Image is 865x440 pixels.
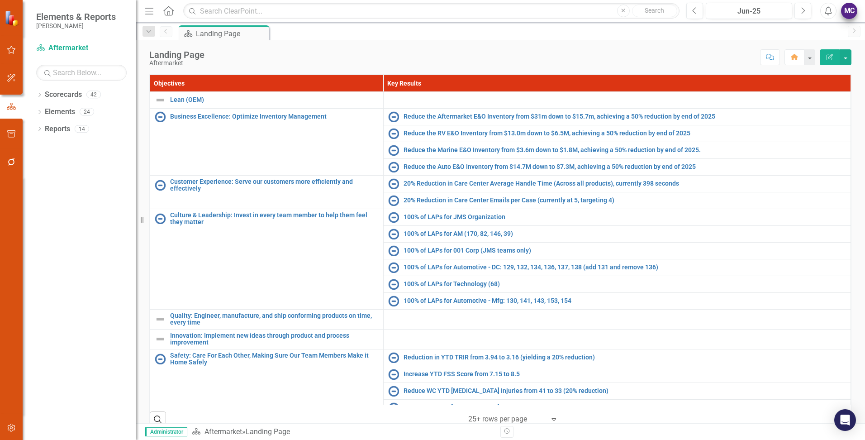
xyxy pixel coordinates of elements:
div: 24 [80,108,94,116]
img: Not Started [388,162,399,172]
a: Reports [45,124,70,134]
td: Double-Click to Edit Right Click for Context Menu [383,226,851,243]
a: Reduction in YTD TRIR from 3.94 to 3.16 (yielding a 20% reduction) [404,354,846,361]
td: Double-Click to Edit Right Click for Context Menu [150,176,384,209]
div: Landing Page [246,427,290,436]
a: 100% of LAPs for AM (170, 82, 146, 39) [404,230,846,237]
img: Not Started [388,195,399,206]
a: Culture & Leadership: Invest in every team member to help them feel they matter [170,212,379,226]
img: Not Started [388,279,399,290]
td: Double-Click to Edit Right Click for Context Menu [383,209,851,226]
a: Scorecards [45,90,82,100]
img: Not Started [388,386,399,397]
a: 100% of LAPs for Technology (68) [404,281,846,287]
img: Not Started [155,213,166,224]
a: Customer Experience: Serve our customers more efficiently and effectively [170,178,379,192]
img: ClearPoint Strategy [5,10,20,26]
td: Double-Click to Edit Right Click for Context Menu [383,109,851,125]
td: Double-Click to Edit Right Click for Context Menu [383,349,851,366]
img: Not Started [388,245,399,256]
input: Search ClearPoint... [183,3,680,19]
div: Landing Page [149,50,204,60]
div: » [192,427,494,437]
img: Not Defined [155,95,166,105]
a: 100% of LAPs for 001 Corp (JMS teams only) [404,247,846,254]
td: Double-Click to Edit Right Click for Context Menu [383,276,851,293]
a: Reduce the RV E&O Inventory from $13.0m down to $6.5M, achieving a 50% reduction by end of 2025 [404,130,846,137]
span: Search [645,7,664,14]
td: Double-Click to Edit Right Click for Context Menu [383,259,851,276]
td: Double-Click to Edit Right Click for Context Menu [383,399,851,416]
img: Not Started [388,369,399,380]
a: Quality: Engineer, manufacture, and ship conforming products on time, every time [170,312,379,326]
a: Lean (OEM) [170,96,379,103]
img: Not Started [388,296,399,306]
a: Aftermarket [36,43,127,53]
td: Double-Click to Edit Right Click for Context Menu [150,349,384,416]
img: Not Started [388,111,399,122]
a: Aftermarket [204,427,242,436]
img: Not Started [155,354,166,364]
a: Elements [45,107,75,117]
input: Search Below... [36,65,127,81]
div: Jun-25 [709,6,789,17]
img: Not Started [388,402,399,413]
td: Double-Click to Edit Right Click for Context Menu [150,329,384,349]
img: Not Started [388,262,399,273]
div: Aftermarket [149,60,204,67]
img: Not Started [388,145,399,156]
div: Open Intercom Messenger [834,409,856,431]
img: Not Defined [155,334,166,344]
a: 20% Reduction in Care Center Emails per Case (currently at 5, targeting 4) [404,197,846,204]
a: Business Excellence: Optimize Inventory Management [170,113,379,120]
a: Reduce the Aftermarket E&O Inventory from $31m down to $15.7m, achieving a 50% reduction by end o... [404,113,846,120]
div: 14 [75,125,89,133]
td: Double-Click to Edit Right Click for Context Menu [150,109,384,176]
a: 100% of LAPs for JMS Organization [404,214,846,220]
img: Not Started [388,128,399,139]
a: Innovation: Implement new ideas through product and process improvement [170,332,379,346]
a: 20% Reduction in Care Center Average Handle Time (Across all products), currently 398 seconds [404,180,846,187]
div: 42 [86,91,101,99]
a: Reduce the Auto E&O Inventory from $14.7M down to $7.3M, achieving a 50% reduction by end of 2025 [404,163,846,170]
img: Not Started [388,178,399,189]
img: Not Started [388,352,399,363]
img: Not Started [155,180,166,191]
td: Double-Click to Edit Right Click for Context Menu [150,92,384,109]
a: Reduce WC YTD [MEDICAL_DATA] Injuries from 41 to 33 (20% reduction) [404,387,846,394]
td: Double-Click to Edit Right Click for Context Menu [383,125,851,142]
a: Safety: Care For Each Other, Making Sure Our Team Members Make it Home Safely [170,352,379,366]
button: Search [632,5,677,17]
td: Double-Click to Edit Right Click for Context Menu [383,243,851,259]
img: Not Started [388,212,399,223]
button: Jun-25 [706,3,792,19]
img: Not Started [388,229,399,239]
td: Double-Click to Edit Right Click for Context Menu [383,142,851,159]
a: Increase YTD FSS Score from 7.15 to 8.5 [404,371,846,378]
a: 100% of LAPs for Automotive - Mfg: 130, 141, 143, 153, 154 [404,297,846,304]
td: Double-Click to Edit Right Click for Context Menu [383,383,851,399]
td: Double-Click to Edit Right Click for Context Menu [383,176,851,192]
td: Double-Click to Edit Right Click for Context Menu [383,159,851,176]
a: Reduce the Marine E&O Inventory from $3.6m down to $1.8M, achieving a 50% reduction by end of 2025. [404,147,846,153]
div: Landing Page [196,28,267,39]
small: [PERSON_NAME] [36,22,116,29]
td: Double-Click to Edit Right Click for Context Menu [383,192,851,209]
img: Not Defined [155,314,166,325]
img: Not Started [155,111,166,122]
td: Double-Click to Edit Right Click for Context Menu [383,293,851,310]
span: Administrator [145,427,187,436]
td: Double-Click to Edit Right Click for Context Menu [150,310,384,330]
td: Double-Click to Edit Right Click for Context Menu [150,209,384,310]
button: MC [841,3,857,19]
span: Elements & Reports [36,11,116,22]
a: Reduce WC YTD [MEDICAL_DATA] from 21 to 17 (20% reduction) [404,404,846,411]
td: Double-Click to Edit Right Click for Context Menu [383,366,851,383]
a: 100% of LAPs for Automotive - DC: 129, 132, 134, 136, 137, 138 (add 131 and remove 136) [404,264,846,271]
